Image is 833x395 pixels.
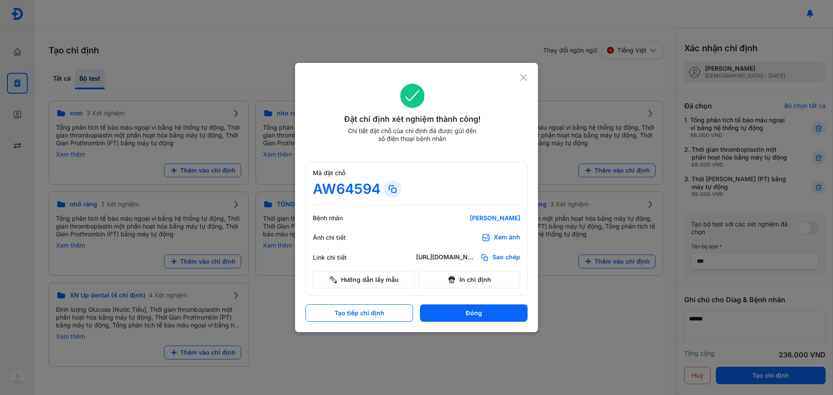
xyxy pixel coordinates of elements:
[420,304,528,322] button: Đóng
[313,214,365,222] div: Bệnh nhân
[313,169,520,177] div: Mã đặt chỗ
[313,254,365,261] div: Link chi tiết
[416,214,520,222] div: [PERSON_NAME]
[344,127,480,143] div: Chi tiết đặt chỗ của chỉ định đã được gửi đến số điện thoại bệnh nhân
[305,304,413,322] button: Tạo tiếp chỉ định
[418,271,520,288] button: In chỉ định
[313,271,415,288] button: Hướng dẫn lấy mẫu
[313,234,365,242] div: Ảnh chi tiết
[494,233,520,242] div: Xem ảnh
[305,113,519,125] div: Đặt chỉ định xét nghiệm thành công!
[492,253,520,262] span: Sao chép
[313,180,380,198] div: AW64594
[416,253,477,262] div: [URL][DOMAIN_NAME]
